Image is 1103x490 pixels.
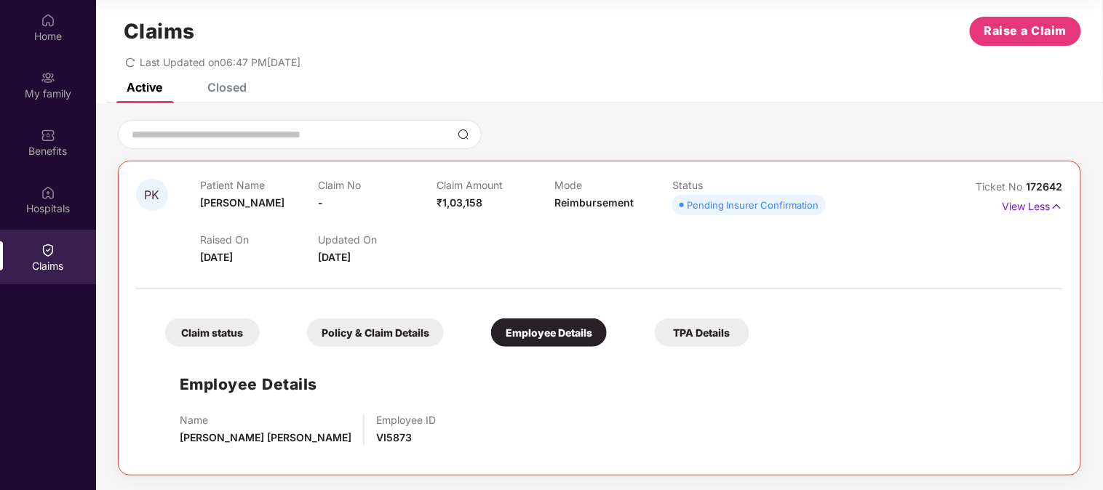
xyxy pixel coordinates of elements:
[41,71,55,85] img: svg+xml;base64,PHN2ZyB3aWR0aD0iMjAiIGhlaWdodD0iMjAiIHZpZXdCb3g9IjAgMCAyMCAyMCIgZmlsbD0ibm9uZSIgeG...
[41,128,55,142] img: svg+xml;base64,PHN2ZyBpZD0iQmVuZWZpdHMiIHhtbG5zPSJodHRwOi8vd3d3LnczLm9yZy8yMDAwL3N2ZyIgd2lkdGg9Ij...
[976,180,1027,193] span: Ticket No
[984,22,1067,40] span: Raise a Claim
[200,251,233,263] span: [DATE]
[554,179,672,191] p: Mode
[41,185,55,200] img: svg+xml;base64,PHN2ZyBpZD0iSG9zcGl0YWxzIiB4bWxucz0iaHR0cDovL3d3dy53My5vcmcvMjAwMC9zdmciIHdpZHRoPS...
[165,318,260,347] div: Claim status
[200,179,318,191] p: Patient Name
[124,19,195,44] h1: Claims
[41,13,55,28] img: svg+xml;base64,PHN2ZyBpZD0iSG9tZSIgeG1sbnM9Imh0dHA6Ly93d3cudzMub3JnLzIwMDAvc3ZnIiB3aWR0aD0iMjAiIG...
[554,196,634,209] span: Reimbursement
[1027,180,1063,193] span: 172642
[207,80,247,95] div: Closed
[687,198,819,212] div: Pending Insurer Confirmation
[180,431,351,443] span: [PERSON_NAME] [PERSON_NAME]
[1003,195,1063,214] p: View Less
[437,179,554,191] p: Claim Amount
[376,414,436,426] p: Employee ID
[180,372,317,396] h1: Employee Details
[145,189,160,201] span: PK
[180,414,351,426] p: Name
[672,179,790,191] p: Status
[200,233,318,246] p: Raised On
[970,17,1081,46] button: Raise a Claim
[140,56,300,68] span: Last Updated on 06:47 PM[DATE]
[125,56,135,68] span: redo
[458,129,469,140] img: svg+xml;base64,PHN2ZyBpZD0iU2VhcmNoLTMyeDMyIiB4bWxucz0iaHR0cDovL3d3dy53My5vcmcvMjAwMC9zdmciIHdpZH...
[437,196,482,209] span: ₹1,03,158
[491,318,607,347] div: Employee Details
[127,80,162,95] div: Active
[319,233,437,246] p: Updated On
[655,318,749,347] div: TPA Details
[200,196,284,209] span: [PERSON_NAME]
[307,318,444,347] div: Policy & Claim Details
[319,179,437,191] p: Claim No
[319,196,324,209] span: -
[41,243,55,257] img: svg+xml;base64,PHN2ZyBpZD0iQ2xhaW0iIHhtbG5zPSJodHRwOi8vd3d3LnczLm9yZy8yMDAwL3N2ZyIgd2lkdGg9IjIwIi...
[319,251,351,263] span: [DATE]
[376,431,412,443] span: VI5873
[1051,198,1063,214] img: svg+xml;base64,PHN2ZyB4bWxucz0iaHR0cDovL3d3dy53My5vcmcvMjAwMC9zdmciIHdpZHRoPSIxNyIgaGVpZ2h0PSIxNy...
